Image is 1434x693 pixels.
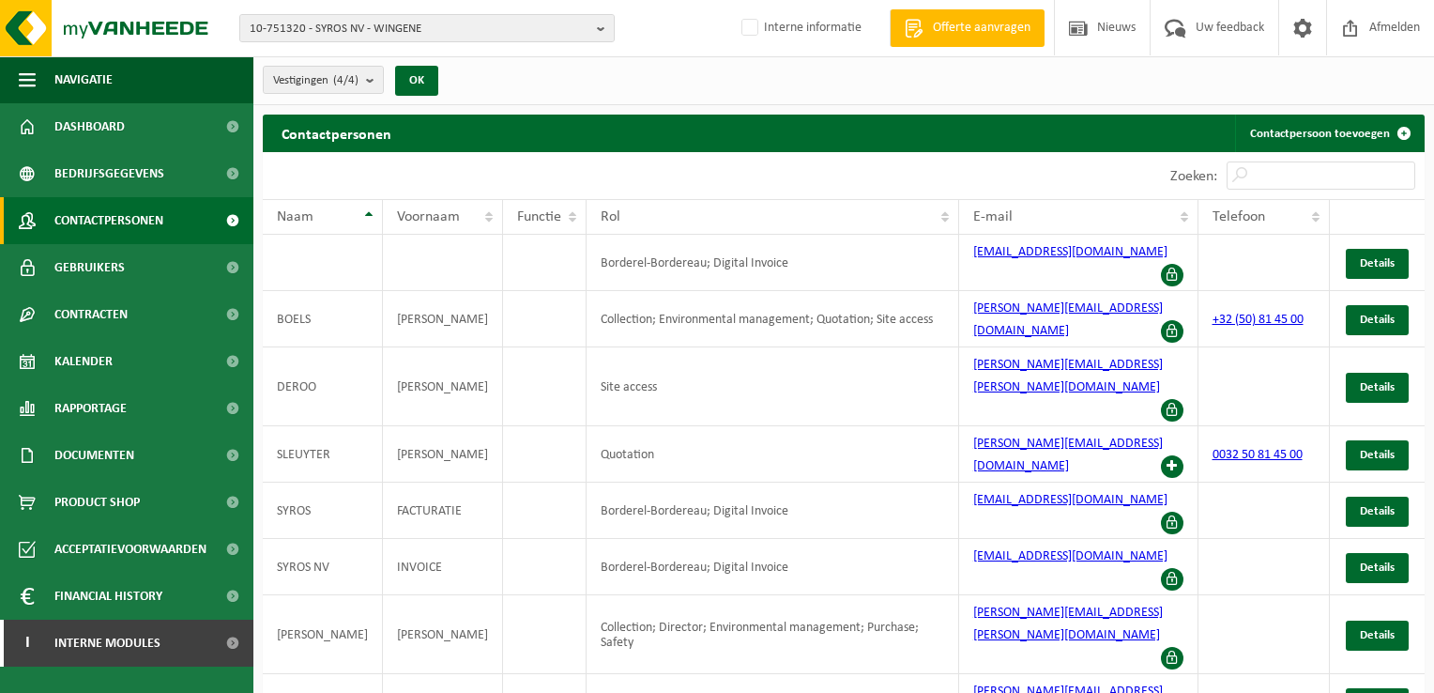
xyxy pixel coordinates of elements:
span: Offerte aanvragen [928,19,1035,38]
span: Documenten [54,432,134,479]
span: Details [1360,449,1395,461]
td: SYROS NV [263,539,383,595]
a: [EMAIL_ADDRESS][DOMAIN_NAME] [973,549,1167,563]
a: [PERSON_NAME][EMAIL_ADDRESS][PERSON_NAME][DOMAIN_NAME] [973,358,1163,394]
a: [PERSON_NAME][EMAIL_ADDRESS][DOMAIN_NAME] [973,301,1163,338]
td: [PERSON_NAME] [383,595,503,674]
label: Interne informatie [738,14,862,42]
a: [EMAIL_ADDRESS][DOMAIN_NAME] [973,493,1167,507]
a: +32 (50) 81 45 00 [1213,313,1304,327]
td: [PERSON_NAME] [383,426,503,483]
span: Details [1360,381,1395,393]
span: Product Shop [54,479,140,526]
a: 0032 50 81 45 00 [1213,448,1303,462]
span: Financial History [54,573,162,620]
span: Contactpersonen [54,197,163,244]
td: INVOICE [383,539,503,595]
td: Borderel-Bordereau; Digital Invoice [587,539,959,595]
span: Acceptatievoorwaarden [54,526,206,573]
td: [PERSON_NAME] [383,347,503,426]
a: Offerte aanvragen [890,9,1045,47]
span: Gebruikers [54,244,125,291]
span: E-mail [973,209,1013,224]
span: Bedrijfsgegevens [54,150,164,197]
span: Details [1360,562,1395,574]
span: Rol [601,209,620,224]
span: Voornaam [397,209,460,224]
td: BOELS [263,291,383,347]
td: Quotation [587,426,959,483]
span: Functie [517,209,561,224]
label: Zoeken: [1170,169,1217,184]
span: Dashboard [54,103,125,150]
a: Details [1346,497,1409,527]
span: Details [1360,314,1395,326]
td: Borderel-Bordereau; Digital Invoice [587,235,959,291]
span: Rapportage [54,385,127,432]
a: Contactpersoon toevoegen [1235,115,1423,152]
td: Site access [587,347,959,426]
button: OK [395,66,438,96]
a: Details [1346,373,1409,403]
td: Borderel-Bordereau; Digital Invoice [587,483,959,539]
span: Interne modules [54,620,160,667]
td: [PERSON_NAME] [383,291,503,347]
a: [EMAIL_ADDRESS][DOMAIN_NAME] [973,245,1167,259]
span: Naam [277,209,313,224]
td: SLEUYTER [263,426,383,483]
a: Details [1346,249,1409,279]
span: Details [1360,505,1395,517]
span: I [19,620,36,667]
span: 10-751320 - SYROS NV - WINGENE [250,15,589,43]
td: SYROS [263,483,383,539]
a: [PERSON_NAME][EMAIL_ADDRESS][DOMAIN_NAME] [973,437,1163,473]
a: Details [1346,440,1409,470]
span: Vestigingen [273,67,358,95]
span: Contracten [54,291,128,338]
h2: Contactpersonen [263,115,410,151]
span: Navigatie [54,56,113,103]
span: Kalender [54,338,113,385]
td: Collection; Director; Environmental management; Purchase; Safety [587,595,959,674]
td: FACTURATIE [383,483,503,539]
a: Details [1346,621,1409,651]
span: Telefoon [1213,209,1265,224]
button: 10-751320 - SYROS NV - WINGENE [239,14,615,42]
a: Details [1346,305,1409,335]
td: DEROO [263,347,383,426]
td: [PERSON_NAME] [263,595,383,674]
count: (4/4) [333,74,358,86]
button: Vestigingen(4/4) [263,66,384,94]
a: Details [1346,553,1409,583]
span: Details [1360,257,1395,269]
td: Collection; Environmental management; Quotation; Site access [587,291,959,347]
span: Details [1360,629,1395,641]
a: [PERSON_NAME][EMAIL_ADDRESS][PERSON_NAME][DOMAIN_NAME] [973,606,1163,642]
